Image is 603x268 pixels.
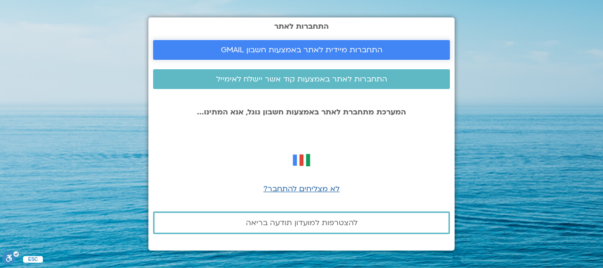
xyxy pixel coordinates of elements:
span: התחברות לאתר באמצעות קוד אשר יישלח לאימייל [216,75,387,83]
span: התחברות מיידית לאתר באמצעות חשבון GMAIL [221,46,383,54]
h2: התחברות לאתר [153,22,450,31]
a: לא מצליחים להתחבר? [263,184,340,194]
span: להצטרפות למועדון תודעה בריאה [246,219,358,227]
a: להצטרפות למועדון תודעה בריאה [153,211,450,234]
a: התחברות לאתר באמצעות קוד אשר יישלח לאימייל [153,69,450,89]
a: התחברות מיידית לאתר באמצעות חשבון GMAIL [153,40,450,60]
p: המערכת מתחברת לאתר באמצעות חשבון גוגל, אנא המתינו... [153,108,450,116]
